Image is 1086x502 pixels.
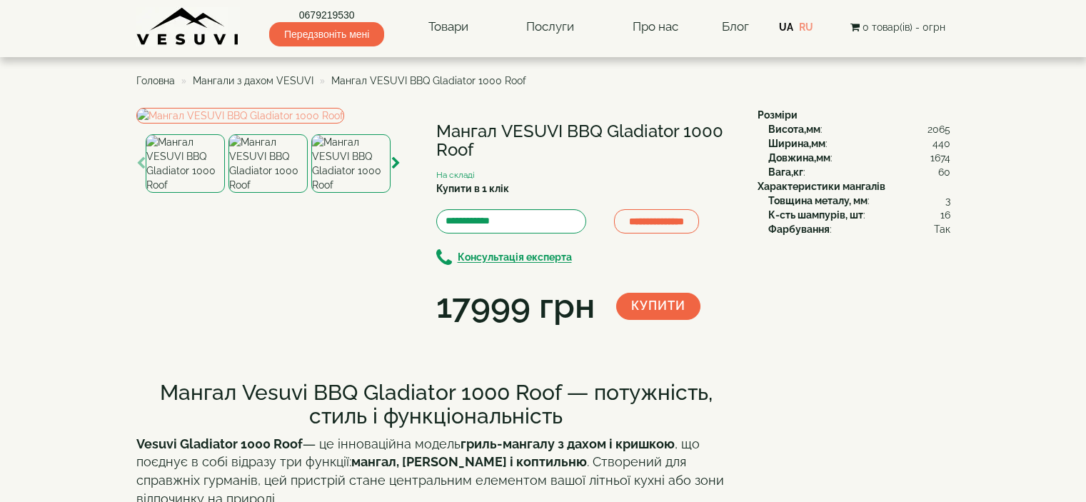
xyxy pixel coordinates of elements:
[351,454,587,469] strong: мангал, [PERSON_NAME] і коптильню
[927,122,950,136] span: 2065
[768,151,950,165] div: :
[414,11,483,44] a: Товари
[136,75,175,86] a: Головна
[461,436,675,451] strong: гриль-мангалу з дахом і кришкою
[846,19,950,35] button: 0 товар(ів) - 0грн
[311,134,391,193] img: Мангал VESUVI BBQ Gladiator 1000 Roof
[768,209,863,221] b: К-сть шампурів, шт
[768,124,820,135] b: Висота,мм
[136,7,240,46] img: Завод VESUVI
[331,75,526,86] span: Мангал VESUVI BBQ Gladiator 1000 Roof
[768,224,830,235] b: Фарбування
[768,195,868,206] b: Товщина металу, мм
[512,11,588,44] a: Послуги
[768,166,803,178] b: Вага,кг
[193,75,313,86] a: Мангали з дахом VESUVI
[934,222,950,236] span: Так
[758,181,885,192] b: Характеристики мангалів
[768,136,950,151] div: :
[768,194,950,208] div: :
[768,122,950,136] div: :
[269,8,384,22] a: 0679219530
[768,208,950,222] div: :
[146,134,225,193] img: Мангал VESUVI BBQ Gladiator 1000 Roof
[436,282,595,331] div: 17999 грн
[768,165,950,179] div: :
[436,181,509,196] label: Купити в 1 клік
[136,436,303,451] strong: Vesuvi Gladiator 1000 Roof
[758,109,798,121] b: Розміри
[932,136,950,151] span: 440
[768,138,825,149] b: Ширина,мм
[269,22,384,46] span: Передзвоніть мені
[136,108,344,124] img: Мангал VESUVI BBQ Gladiator 1000 Roof
[945,194,950,208] span: 3
[779,21,793,33] a: UA
[768,152,830,164] b: Довжина,мм
[436,122,736,160] h1: Мангал VESUVI BBQ Gladiator 1000 Roof
[940,208,950,222] span: 16
[768,222,950,236] div: :
[436,170,475,180] small: На складі
[616,293,700,320] button: Купити
[458,252,572,263] b: Консультація експерта
[228,134,308,193] img: Мангал VESUVI BBQ Gladiator 1000 Roof
[136,381,736,428] h2: Мангал Vesuvi BBQ Gladiator 1000 Roof — потужність, стиль і функціональність
[938,165,950,179] span: 60
[722,19,749,34] a: Блог
[799,21,813,33] a: RU
[930,151,950,165] span: 1674
[863,21,945,33] span: 0 товар(ів) - 0грн
[618,11,693,44] a: Про нас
